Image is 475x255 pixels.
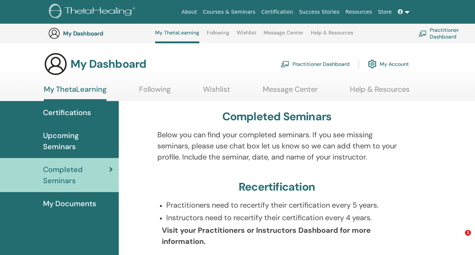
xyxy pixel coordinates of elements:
[281,56,350,72] a: Practitioner Dashboard
[239,180,315,194] h3: Recertification
[43,198,96,209] span: My Documents
[343,5,375,19] a: Resources
[49,4,138,20] img: logo.png
[44,52,68,76] img: generic-user-icon.jpg
[237,30,256,41] a: Wishlist
[419,30,427,36] img: chalkboard-teacher.svg
[166,199,397,211] p: Practitioners need to recertify their certification every 5 years.
[71,57,146,71] h3: My Dashboard
[203,85,230,99] a: Wishlist
[263,85,318,99] a: Message Center
[43,130,113,152] span: Upcoming Seminars
[157,129,397,162] p: Below you can find your completed seminars. If you see missing seminars, please use chat box let ...
[368,58,377,70] img: cog.svg
[48,27,60,39] img: generic-user-icon.jpg
[162,225,371,246] b: Visit your Practitioners or Instructors Dashboard for more information.
[63,30,137,37] h3: My Dashboard
[139,85,171,99] a: Following
[281,61,289,67] img: chalkboard-teacher.svg
[296,5,343,19] a: Success Stories
[368,56,409,72] a: My Account
[43,164,109,186] span: Completed Seminars
[311,30,353,41] a: Help & Resources
[166,212,397,223] p: Instructors need to recertify their certification every 4 years.
[263,30,303,41] a: Message Center
[43,107,91,118] span: Certifications
[465,230,471,236] span: 1
[350,85,410,99] a: Help & Resources
[44,85,107,101] a: My ThetaLearning
[222,110,332,123] h3: Completed Seminars
[450,230,468,248] iframe: Intercom live chat
[207,30,229,41] a: Following
[178,5,200,19] a: About
[200,5,259,19] a: Courses & Seminars
[155,30,199,43] a: My ThetaLearning
[258,5,296,19] a: Certification
[375,5,395,19] a: Store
